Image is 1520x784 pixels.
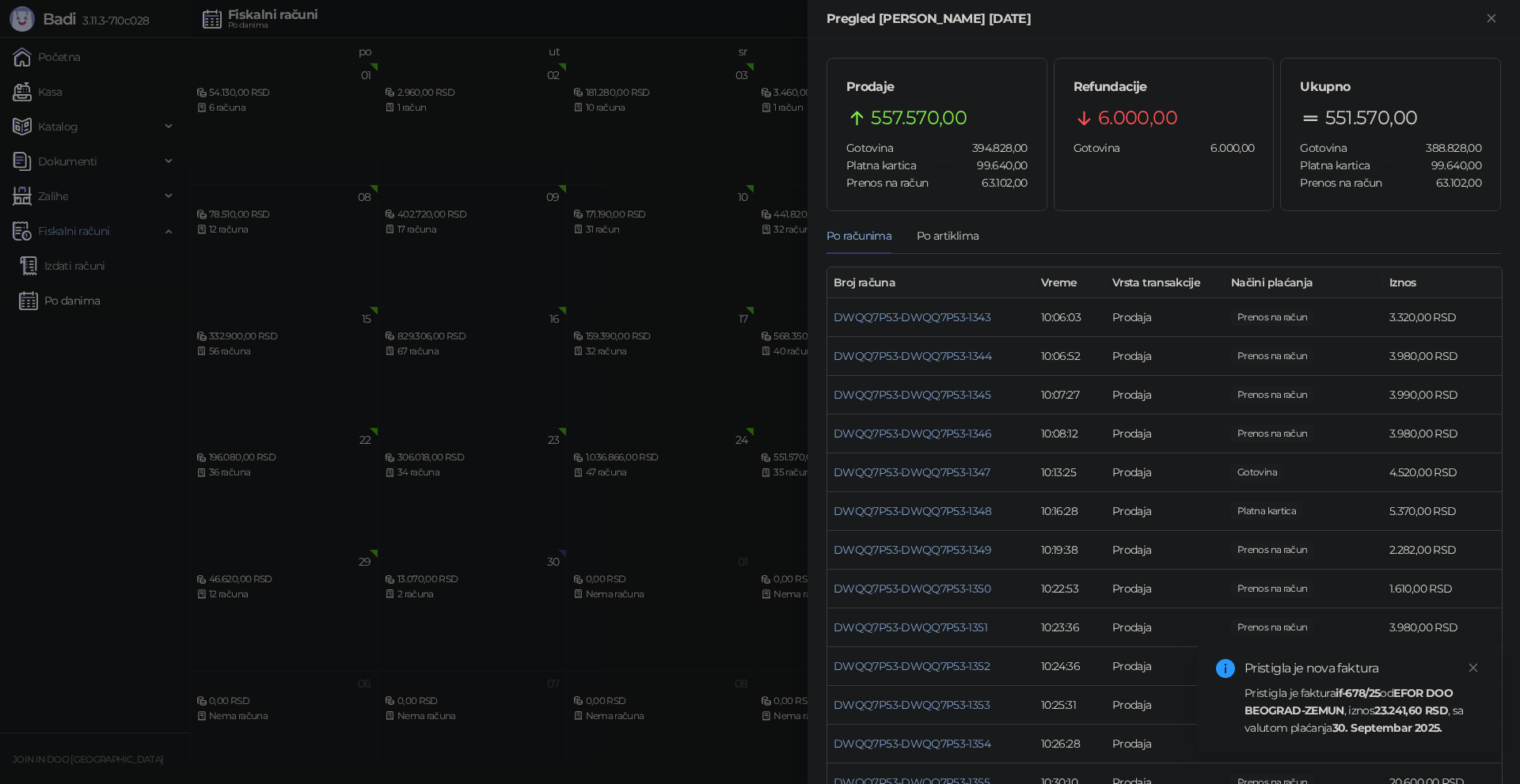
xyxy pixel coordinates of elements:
[1199,139,1254,157] span: 6.000,00
[834,698,990,712] a: DWQQ7P53-DWQQ7P53-1353
[1106,531,1225,570] td: Prodaja
[1465,659,1482,676] a: Close
[1383,337,1502,376] td: 3.980,00 RSD
[971,174,1027,191] span: 63.102,00
[1106,608,1225,647] td: Prodaja
[846,176,928,190] span: Prenos na račun
[1336,686,1380,700] strong: if-678/25
[834,465,990,479] a: DWQQ7P53-DWQQ7P53-1347
[1415,139,1481,157] span: 388.828,00
[1106,376,1225,415] td: Prodaja
[1383,376,1502,415] td: 3.990,00 RSD
[1300,78,1481,97] h5: Ukupno
[1035,298,1106,337] td: 10:06:03
[1231,347,1313,365] span: 3.980,00
[1231,580,1313,597] span: 1.610,00
[834,426,991,441] a: DWQQ7P53-DWQQ7P53-1346
[966,157,1027,174] span: 99.640,00
[1098,103,1177,133] span: 6.000,00
[1073,141,1120,155] span: Gotovina
[1035,531,1106,570] td: 10:19:38
[1231,541,1313,559] span: 2.282,00
[846,158,916,172] span: Platna kartica
[1244,684,1482,737] div: Pristigla je faktura od , iznos , sa valutom plaćanja
[1300,176,1381,190] span: Prenos na račun
[834,620,987,634] a: DWQQ7P53-DWQQ7P53-1351
[1106,415,1225,453] td: Prodaja
[961,139,1028,157] span: 394.828,00
[1035,267,1106,298] th: Vreme
[1383,415,1502,453] td: 3.980,00 RSD
[1106,453,1225,492] td: Prodaja
[826,9,1482,28] div: Pregled [PERSON_NAME] [DATE]
[1231,502,1302,520] span: 5.370,00
[1231,425,1313,442] span: 3.980,00
[1383,267,1502,298] th: Iznos
[1231,309,1313,326] span: 3.320,00
[1106,298,1225,337] td: Prodaja
[834,504,991,518] a: DWQQ7P53-DWQQ7P53-1348
[826,227,891,244] div: Po računima
[827,267,1035,298] th: Broj računa
[1383,492,1502,531] td: 5.370,00 RSD
[1035,686,1106,725] td: 10:25:31
[1374,703,1448,718] strong: 23.241,60 RSD
[1383,570,1502,608] td: 1.610,00 RSD
[1035,608,1106,647] td: 10:23:36
[1035,415,1106,453] td: 10:08:12
[1106,337,1225,376] td: Prodaja
[1300,141,1347,155] span: Gotovina
[1106,725,1225,763] td: Prodaja
[1231,464,1283,481] span: 5.020,00
[1231,619,1313,636] span: 3.980,00
[1035,570,1106,608] td: 10:22:53
[1332,721,1442,735] strong: 30. Septembar 2025.
[1106,267,1225,298] th: Vrsta transakcije
[1225,267,1383,298] th: Načini plaćanja
[1383,298,1502,337] td: 3.320,00 RSD
[834,737,990,751] a: DWQQ7P53-DWQQ7P53-1354
[1216,659,1235,678] span: info-circle
[834,659,990,673] a: DWQQ7P53-DWQQ7P53-1352
[1482,9,1501,28] button: Zatvori
[834,581,990,596] a: DWQQ7P53-DWQQ7P53-1350
[1425,174,1481,191] span: 63.102,00
[846,141,893,155] span: Gotovina
[917,227,978,244] div: Po artiklima
[834,388,990,402] a: DWQQ7P53-DWQQ7P53-1345
[834,543,991,557] a: DWQQ7P53-DWQQ7P53-1349
[1106,647,1225,686] td: Prodaja
[1035,725,1106,763] td: 10:26:28
[1106,570,1225,608] td: Prodaja
[1035,647,1106,686] td: 10:24:36
[1106,686,1225,725] td: Prodaja
[1468,662,1479,673] span: close
[1325,103,1418,133] span: 551.570,00
[1383,608,1502,647] td: 3.980,00 RSD
[1035,492,1106,531] td: 10:16:28
[834,310,990,324] a: DWQQ7P53-DWQQ7P53-1343
[871,103,967,133] span: 557.570,00
[1244,659,1482,678] div: Pristigla je nova faktura
[1073,78,1255,97] h5: Refundacije
[834,349,991,363] a: DWQQ7P53-DWQQ7P53-1344
[1106,492,1225,531] td: Prodaja
[1383,453,1502,492] td: 4.520,00 RSD
[1035,453,1106,492] td: 10:13:25
[1035,376,1106,415] td: 10:07:27
[1300,158,1370,172] span: Platna kartica
[1420,157,1481,174] span: 99.640,00
[846,78,1028,97] h5: Prodaje
[1231,386,1313,403] span: 3.990,00
[1035,337,1106,376] td: 10:06:52
[1383,531,1502,570] td: 2.282,00 RSD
